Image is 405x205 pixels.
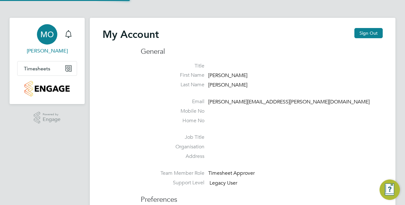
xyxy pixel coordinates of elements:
[18,61,77,75] button: Timesheets
[141,134,204,141] label: Job Title
[43,112,60,117] span: Powered by
[17,47,77,55] span: Matthew ODowd
[141,170,204,177] label: Team Member Role
[34,112,61,124] a: Powered byEngage
[380,180,400,200] button: Engage Resource Center
[24,66,50,72] span: Timesheets
[141,47,383,56] h3: General
[141,81,204,88] label: Last Name
[103,28,159,41] h2: My Account
[17,24,77,55] a: MO[PERSON_NAME]
[141,72,204,79] label: First Name
[141,98,204,105] label: Email
[141,117,204,124] label: Home No
[208,73,247,79] span: [PERSON_NAME]
[141,180,204,186] label: Support Level
[141,189,383,204] h3: Preferences
[208,82,247,88] span: [PERSON_NAME]
[141,108,204,115] label: Mobile No
[43,117,60,122] span: Engage
[208,99,370,105] span: [PERSON_NAME][EMAIL_ADDRESS][PERSON_NAME][DOMAIN_NAME]
[25,81,69,96] img: countryside-properties-logo-retina.png
[17,81,77,96] a: Go to home page
[40,30,54,39] span: MO
[210,180,237,186] span: Legacy User
[141,63,204,69] label: Title
[141,153,204,160] label: Address
[208,170,269,177] div: Timesheet Approver
[10,18,85,104] nav: Main navigation
[354,28,383,38] button: Sign Out
[141,144,204,150] label: Organisation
